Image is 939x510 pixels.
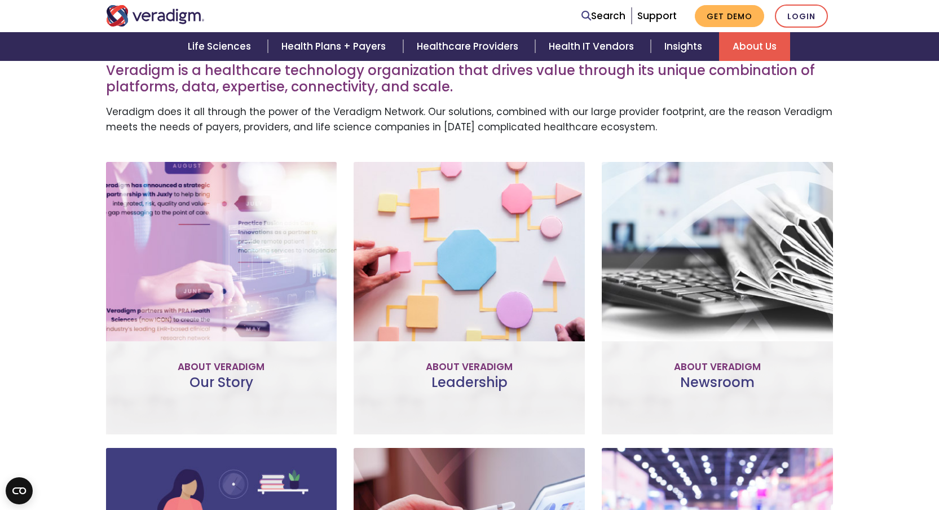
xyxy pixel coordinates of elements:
p: About Veradigm [363,359,576,375]
img: Veradigm logo [106,5,205,27]
p: Veradigm does it all through the power of the Veradigm Network. Our solutions, combined with our ... [106,104,834,135]
button: Open CMP widget [6,477,33,504]
a: Life Sciences [174,32,268,61]
h3: Leadership [363,375,576,407]
h3: Our Story [115,375,328,407]
h3: Veradigm is a healthcare technology organization that drives value through its unique combination... [106,63,834,95]
a: Health Plans + Payers [268,32,403,61]
iframe: Drift Chat Widget [722,429,925,496]
a: Healthcare Providers [403,32,535,61]
a: Health IT Vendors [535,32,651,61]
p: About Veradigm [115,359,328,375]
a: Insights [651,32,719,61]
a: Login [775,5,828,28]
a: Support [637,9,677,23]
a: About Us [719,32,790,61]
h3: Newsroom [611,375,824,407]
p: About Veradigm [611,359,824,375]
a: Get Demo [695,5,764,27]
a: Search [581,8,625,24]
